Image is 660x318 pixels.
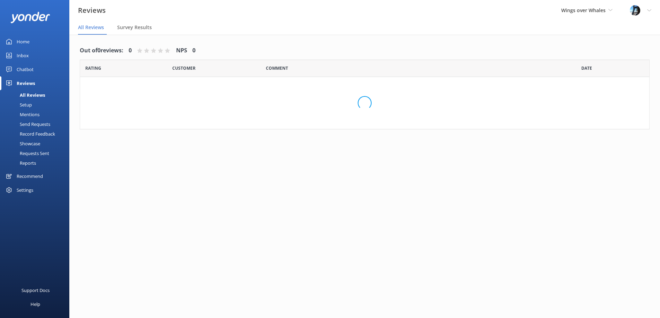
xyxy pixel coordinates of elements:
[17,35,29,49] div: Home
[117,24,152,31] span: Survey Results
[17,62,34,76] div: Chatbot
[31,297,40,311] div: Help
[4,90,69,100] a: All Reviews
[17,183,33,197] div: Settings
[17,76,35,90] div: Reviews
[192,46,196,55] h4: 0
[4,158,69,168] a: Reports
[4,129,55,139] div: Record Feedback
[176,46,187,55] h4: NPS
[85,65,101,71] span: Date
[78,24,104,31] span: All Reviews
[172,65,196,71] span: Date
[4,110,40,119] div: Mentions
[10,12,50,23] img: yonder-white-logo.png
[4,110,69,119] a: Mentions
[4,148,69,158] a: Requests Sent
[17,49,29,62] div: Inbox
[4,148,49,158] div: Requests Sent
[630,5,640,16] img: 145-1635463833.jpg
[4,139,69,148] a: Showcase
[4,90,45,100] div: All Reviews
[78,5,106,16] h3: Reviews
[129,46,132,55] h4: 0
[4,100,69,110] a: Setup
[4,119,69,129] a: Send Requests
[4,129,69,139] a: Record Feedback
[4,158,36,168] div: Reports
[4,119,50,129] div: Send Requests
[17,169,43,183] div: Recommend
[21,283,50,297] div: Support Docs
[4,100,32,110] div: Setup
[80,46,123,55] h4: Out of 0 reviews:
[581,65,592,71] span: Date
[561,7,606,14] span: Wings over Whales
[266,65,288,71] span: Question
[4,139,40,148] div: Showcase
